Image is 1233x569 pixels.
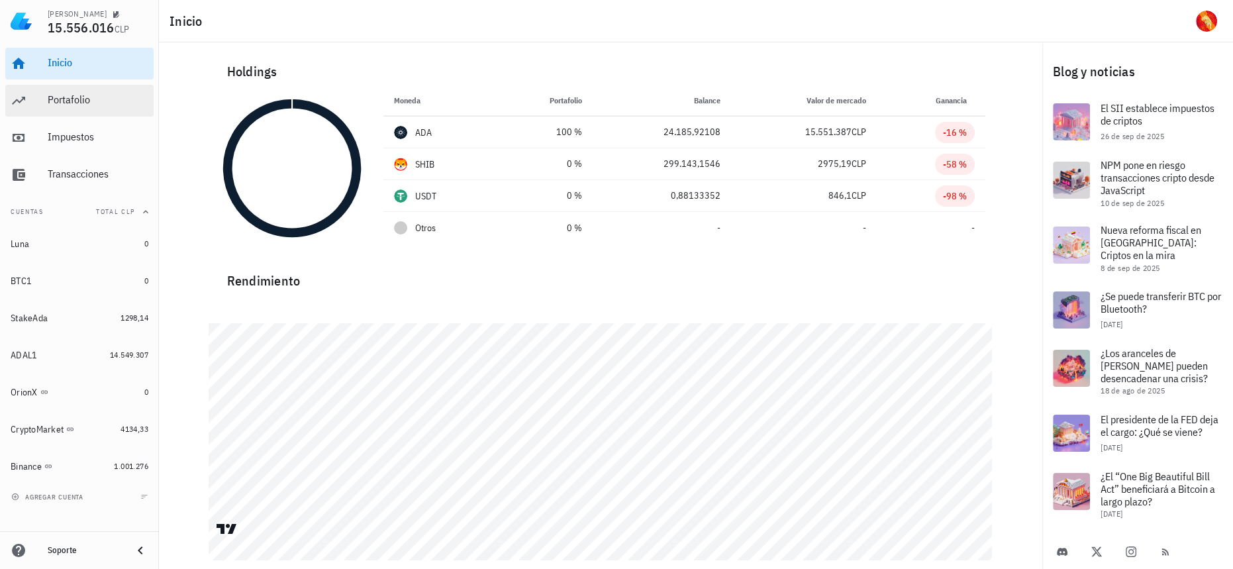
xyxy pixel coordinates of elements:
[48,545,122,556] div: Soporte
[1101,223,1201,262] span: Nueva reforma fiscal en [GEOGRAPHIC_DATA]: Criptos en la mira
[1101,413,1218,439] span: El presidente de la FED deja el cargo: ¿Qué se viene?
[415,126,432,139] div: ADA
[508,157,582,171] div: 0 %
[5,85,154,117] a: Portafolio
[8,490,89,503] button: agregar cuenta
[11,238,29,250] div: Luna
[11,276,32,287] div: BTC1
[805,126,852,138] span: 15.551.387
[11,424,64,435] div: CryptoMarket
[603,189,720,203] div: 0,88133352
[5,196,154,228] button: CuentasTotal CLP
[1042,93,1233,151] a: El SII establece impuestos de criptos 26 de sep de 2025
[1101,509,1122,519] span: [DATE]
[1101,263,1159,273] span: 8 de sep de 2025
[11,11,32,32] img: LedgiFi
[1101,101,1214,127] span: El SII establece impuestos de criptos
[1101,289,1221,315] span: ¿Se puede transferir BTC por Bluetooth?
[5,376,154,408] a: OrionX 0
[5,302,154,334] a: StakeAda 1298,14
[5,265,154,297] a: BTC1 0
[1101,131,1164,141] span: 26 de sep de 2025
[415,158,435,171] div: SHIB
[215,523,238,535] a: Charting by TradingView
[144,238,148,248] span: 0
[1101,470,1215,508] span: ¿El “One Big Beautiful Bill Act” beneficiará a Bitcoin a largo plazo?
[1101,319,1122,329] span: [DATE]
[593,85,731,117] th: Balance
[508,189,582,203] div: 0 %
[394,189,407,203] div: USDT-icon
[48,19,115,36] span: 15.556.016
[852,189,866,201] span: CLP
[121,313,148,323] span: 1298,14
[5,159,154,191] a: Transacciones
[1101,386,1165,395] span: 18 de ago de 2025
[1042,281,1233,339] a: ¿Se puede transferir BTC por Bluetooth? [DATE]
[508,125,582,139] div: 100 %
[1042,462,1233,527] a: ¿El “One Big Beautiful Bill Act” beneficiará a Bitcoin a largo plazo? [DATE]
[11,313,48,324] div: StakeAda
[170,11,208,32] h1: Inicio
[394,158,407,171] div: SHIB-icon
[383,85,497,117] th: Moneda
[217,260,985,291] div: Rendimiento
[603,157,720,171] div: 299.143,1546
[818,158,852,170] span: 2975,19
[1042,151,1233,216] a: NPM pone en riesgo transacciones cripto desde JavaScript 10 de sep de 2025
[943,189,967,203] div: -98 %
[852,158,866,170] span: CLP
[971,222,975,234] span: -
[96,207,135,216] span: Total CLP
[508,221,582,235] div: 0 %
[943,158,967,171] div: -58 %
[217,50,985,93] div: Holdings
[110,350,148,360] span: 14.549.307
[48,56,148,69] div: Inicio
[121,424,148,434] span: 4134,33
[415,221,436,235] span: Otros
[863,222,866,234] span: -
[603,125,720,139] div: 24.185,92108
[5,450,154,482] a: Binance 1.001.276
[828,189,852,201] span: 846,1
[5,122,154,154] a: Impuestos
[1101,346,1208,385] span: ¿Los aranceles de [PERSON_NAME] pueden desencadenar una crisis?
[48,130,148,143] div: Impuestos
[5,339,154,371] a: ADAL1 14.549.307
[1042,50,1233,93] div: Blog y noticias
[852,126,866,138] span: CLP
[1101,198,1164,208] span: 10 de sep de 2025
[1101,442,1122,452] span: [DATE]
[1196,11,1217,32] div: avatar
[48,9,107,19] div: [PERSON_NAME]
[943,126,967,139] div: -16 %
[731,85,877,117] th: Valor de mercado
[5,48,154,79] a: Inicio
[5,228,154,260] a: Luna 0
[144,387,148,397] span: 0
[115,23,130,35] span: CLP
[415,189,437,203] div: USDT
[114,461,148,471] span: 1.001.276
[497,85,593,117] th: Portafolio
[1101,158,1214,197] span: NPM pone en riesgo transacciones cripto desde JavaScript
[14,493,83,501] span: agregar cuenta
[394,126,407,139] div: ADA-icon
[1042,404,1233,462] a: El presidente de la FED deja el cargo: ¿Qué se viene? [DATE]
[48,168,148,180] div: Transacciones
[11,350,37,361] div: ADAL1
[11,461,42,472] div: Binance
[144,276,148,285] span: 0
[48,93,148,106] div: Portafolio
[936,95,975,105] span: Ganancia
[1042,216,1233,281] a: Nueva reforma fiscal en [GEOGRAPHIC_DATA]: Criptos en la mira 8 de sep de 2025
[11,387,38,398] div: OrionX
[717,222,720,234] span: -
[5,413,154,445] a: CryptoMarket 4134,33
[1042,339,1233,404] a: ¿Los aranceles de [PERSON_NAME] pueden desencadenar una crisis? 18 de ago de 2025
